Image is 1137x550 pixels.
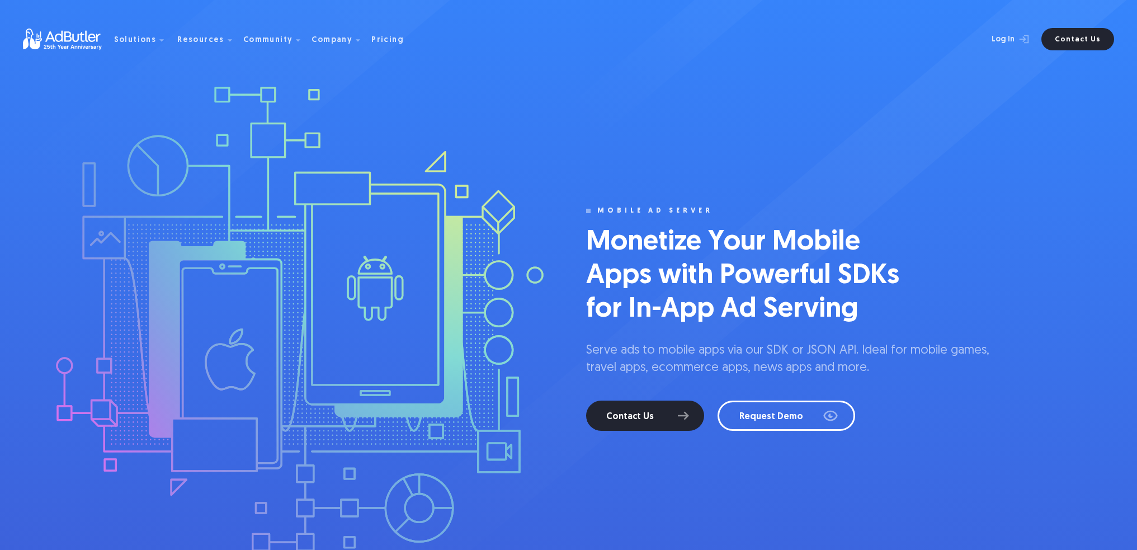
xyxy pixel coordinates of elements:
a: Request Demo [718,401,855,431]
div: mobile ad server [597,207,713,215]
h1: Monetize Your Mobile Apps with Powerful SDKs for In-App Ad Serving [586,226,922,327]
a: Contact Us [1041,28,1114,50]
div: Company [312,36,352,44]
div: Community [243,36,293,44]
p: Serve ads to mobile apps via our SDK or JSON API. Ideal for mobile games, travel apps, ecommerce ... [586,342,1009,377]
a: Log In [962,28,1035,50]
a: Pricing [371,34,413,44]
a: Contact Us [586,401,704,431]
div: Solutions [114,36,157,44]
div: Resources [177,36,224,44]
div: Pricing [371,36,404,44]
